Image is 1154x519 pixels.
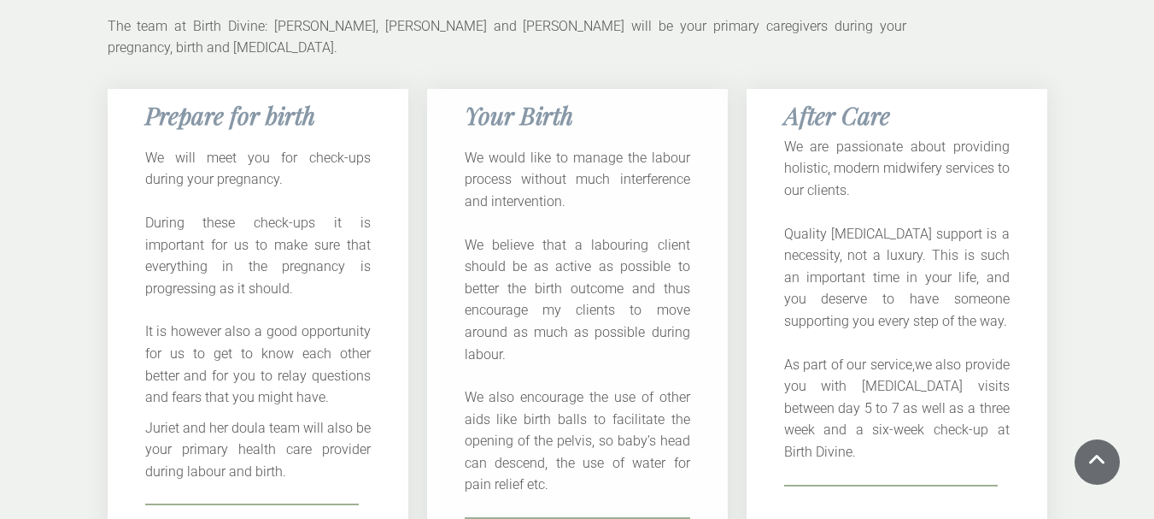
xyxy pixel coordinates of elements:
[784,223,1010,333] p: Quality [MEDICAL_DATA] support is a necessity, not a luxury. This is such an important time in yo...
[1075,439,1120,485] a: Scroll To Top
[465,99,573,131] span: Your Birth
[145,99,315,131] span: Prepare for birth
[784,136,1010,202] p: We are passionate about providing holistic, modern midwifery services to our clients.
[145,417,371,483] p: Juriet and her doula team will also be your primary health care provider during labour and birth.
[465,147,690,213] p: We would like to manage the labour process without much interference and intervention.
[108,15,906,59] p: The team at Birth Divine: [PERSON_NAME], [PERSON_NAME] and [PERSON_NAME] will be your primary car...
[465,234,690,366] p: We believe that a labouring client should be as active as possible to better the birth outcome an...
[145,321,371,408] p: It is however also a good opportunity for us to get to know each other better and for you to rela...
[784,354,1010,463] p: As part of our service,we also provide you with [MEDICAL_DATA] visits between day 5 to 7 as well ...
[784,99,890,131] span: After Care
[145,147,371,191] p: We will meet you for check-ups during your pregnancy.
[465,386,690,496] p: We also encourage the use of other aids like birth balls to facilitate the opening of the pelvis,...
[145,212,371,299] p: During these check-ups it is important for us to make sure that everything in the pregnancy is pr...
